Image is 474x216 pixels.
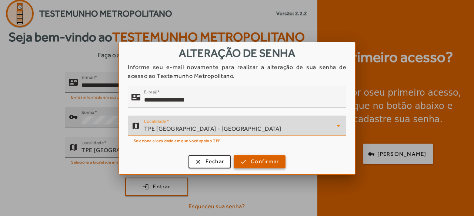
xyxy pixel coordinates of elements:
[134,136,222,144] mat-hint: Selecione a localidade em que você apoia o TPE.
[206,157,224,166] span: Fechar
[251,157,279,166] span: Confirmar
[144,118,167,123] mat-label: Localidade
[234,155,286,168] button: Confirmar
[131,121,140,130] mat-icon: map
[128,63,346,80] p: Informe seu e-mail novamente para realizar a alteração de sua senha de acesso ao Testemunho Metro...
[144,89,157,94] mat-label: E-mail
[119,42,355,62] h3: Alteração de senha
[131,92,140,101] mat-icon: contact_mail
[188,155,231,168] button: Fechar
[144,125,281,132] span: TPE [GEOGRAPHIC_DATA] - [GEOGRAPHIC_DATA]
